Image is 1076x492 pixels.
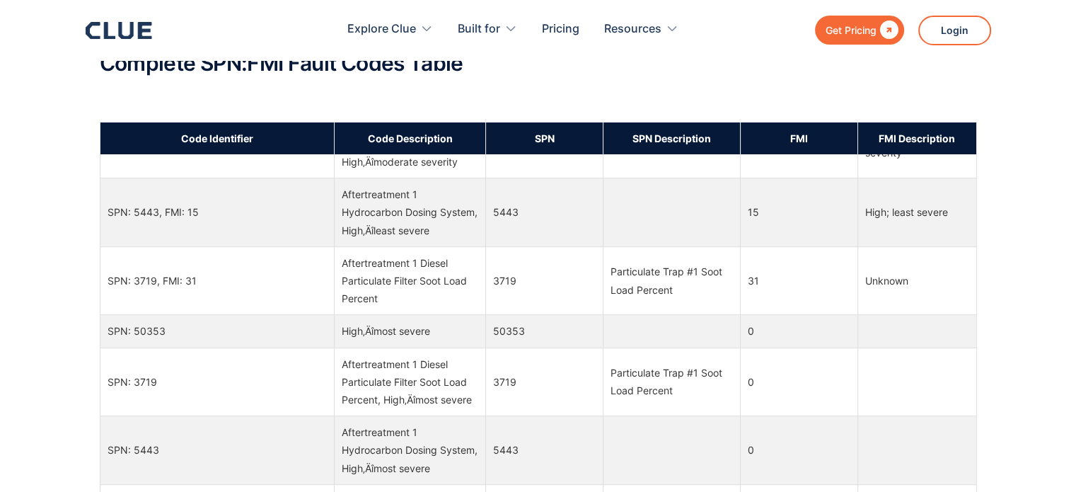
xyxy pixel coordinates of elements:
div: Built for [458,7,500,52]
td: 31 [741,246,858,315]
td: SPN: 5443 [100,416,335,485]
th: FMI Description [857,122,976,154]
th: SPN [486,122,603,154]
th: FMI [741,122,858,154]
td: 5443 [486,178,603,247]
div: Particulate Trap #1 Soot Load Percent [611,263,733,298]
div: Built for [458,7,517,52]
th: Code Identifier [100,122,335,154]
td: 0 [741,416,858,485]
div: High‚Äîmost severe [342,322,478,340]
td: SPN: 3719, FMI: 31 [100,246,335,315]
td: Unknown [857,246,976,315]
div: Aftertreatment 1 Hydrocarbon Dosing System, High‚Äîleast severe [342,185,478,239]
td: 5443 [486,416,603,485]
th: SPN Description [603,122,741,154]
td: 0 [741,348,858,416]
h2: Complete SPN:FMI Fault Codes Table [100,52,977,75]
div:  [877,21,898,39]
td: 0 [741,315,858,348]
a: Login [918,16,991,45]
div: Explore Clue [347,7,433,52]
div: Resources [604,7,678,52]
div: Explore Clue [347,7,416,52]
div: Aftertreatment 1 Hydrocarbon Dosing System, High‚Äîmost severe [342,423,478,477]
td: SPN: 50353 [100,315,335,348]
div: Resources [604,7,661,52]
div: Aftertreatment 1 Diesel Particulate Filter Soot Load Percent, High‚Äîmost severe [342,355,478,409]
p: ‍ [100,89,977,107]
td: 15 [741,178,858,247]
div: High; least severe [865,203,969,221]
td: 3719 [486,246,603,315]
a: Pricing [542,7,579,52]
div: Get Pricing [826,21,877,39]
td: 3719 [486,348,603,416]
div: Particulate Trap #1 Soot Load Percent [611,364,733,399]
a: Get Pricing [815,16,904,45]
td: SPN: 3719 [100,348,335,416]
td: 50353 [486,315,603,348]
td: SPN: 5443, FMI: 15 [100,178,335,247]
th: Code Description [335,122,486,154]
div: Aftertreatment 1 Diesel Particulate Filter Soot Load Percent [342,254,478,308]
